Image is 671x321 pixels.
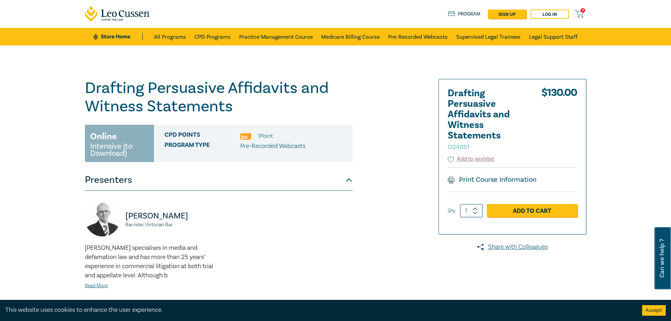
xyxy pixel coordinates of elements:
a: Supervised Legal Trainees [456,28,521,45]
span: [PERSON_NAME] specialises in media and defamation law and has more than 25 years’ experience in c... [85,244,213,279]
small: O24051 [448,143,470,151]
li: 1 Point [258,131,273,141]
button: Add to wishlist [448,155,495,163]
p: [PERSON_NAME] [125,210,215,222]
button: Presenters [85,169,353,191]
small: Intensive (to Download) [90,143,149,157]
a: Practice Management Course [239,28,313,45]
a: Program [448,10,481,18]
div: This website uses cookies to enhance the user experience. [5,305,632,315]
a: CPD Programs [194,28,231,45]
h1: Drafting Persuasive Affidavits and Witness Statements [85,79,353,116]
a: Pre-Recorded Webcasts [388,28,448,45]
a: Add to Cart [487,204,577,217]
span: Can we help ? [659,232,665,285]
input: 1 [460,204,483,217]
small: Barrister, Victorian Bar [125,222,215,227]
span: 0 [580,8,585,13]
h3: Online [90,130,117,143]
button: Accept cookies [642,305,666,316]
label: Qty [448,207,455,215]
img: Professional Skills [240,133,251,140]
a: Medicare Billing Course [321,28,380,45]
img: https://s3.ap-southeast-2.amazonaws.com/leo-cussen-store-production-content/Contacts/Marcus%20Hoy... [85,201,120,236]
a: Legal Support Staff [529,28,578,45]
span: Program type [164,142,240,151]
a: sign up [488,10,526,19]
div: $ 130.00 [541,88,577,155]
a: All Programs [154,28,186,45]
a: Read More [85,283,108,289]
h2: Drafting Persuasive Affidavits and Witness Statements [448,88,525,152]
p: Pre-Recorded Webcasts [240,142,305,151]
a: Print Course Information [448,175,537,184]
a: Share with Colleagues [439,242,586,252]
a: Log in [530,10,569,19]
span: CPD Points [164,131,240,141]
a: Store Home [93,33,142,41]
